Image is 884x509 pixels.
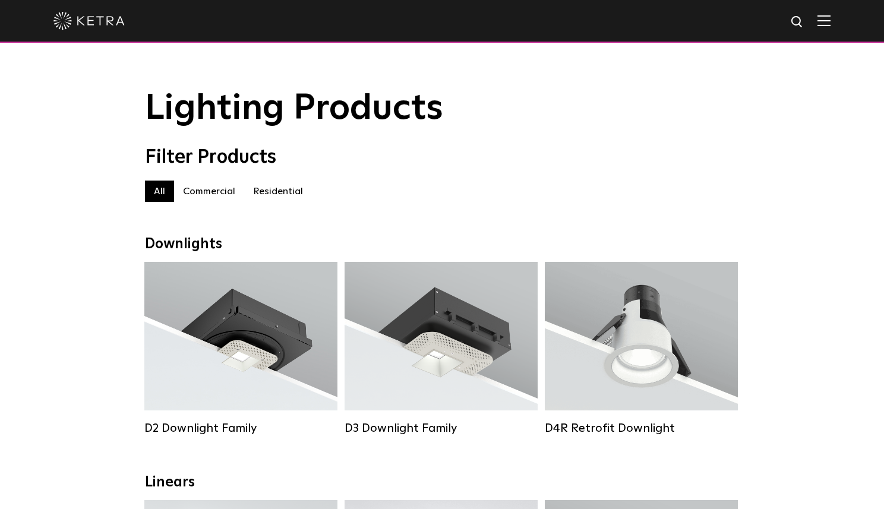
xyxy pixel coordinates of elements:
div: Filter Products [145,146,739,169]
div: D3 Downlight Family [345,421,538,435]
img: Hamburger%20Nav.svg [817,15,831,26]
label: All [145,181,174,202]
span: Lighting Products [145,91,443,127]
label: Residential [244,181,312,202]
a: D3 Downlight Family Lumen Output:700 / 900 / 1100Colors:White / Black / Silver / Bronze / Paintab... [345,262,538,434]
a: D4R Retrofit Downlight Lumen Output:800Colors:White / BlackBeam Angles:15° / 25° / 40° / 60°Watta... [545,262,738,434]
img: search icon [790,15,805,30]
a: D2 Downlight Family Lumen Output:1200Colors:White / Black / Gloss Black / Silver / Bronze / Silve... [144,262,337,434]
div: D4R Retrofit Downlight [545,421,738,435]
label: Commercial [174,181,244,202]
img: ketra-logo-2019-white [53,12,125,30]
div: Downlights [145,236,739,253]
div: D2 Downlight Family [144,421,337,435]
div: Linears [145,474,739,491]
